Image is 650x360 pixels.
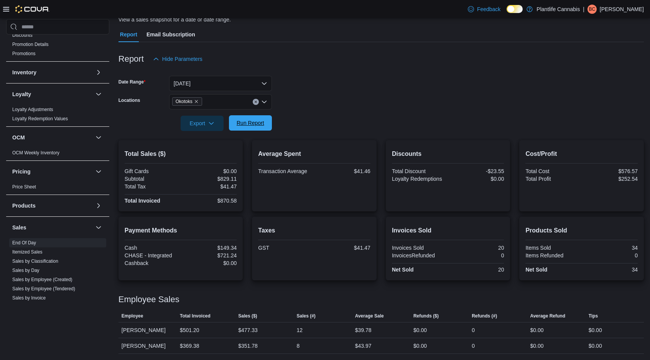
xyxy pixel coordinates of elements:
div: Pricing [6,182,109,195]
a: Promotion Details [12,42,49,47]
strong: Total Invoiced [125,198,160,204]
a: Itemized Sales [12,249,43,255]
div: $0.00 [413,326,427,335]
h2: Average Spent [258,149,370,159]
span: Sales (#) [296,313,315,319]
h3: Employee Sales [118,295,179,304]
a: Price Sheet [12,184,36,190]
div: $501.20 [180,326,199,335]
button: OCM [12,134,92,141]
span: Tips [589,313,598,319]
h3: Pricing [12,168,30,175]
button: [DATE] [169,76,272,91]
button: Products [12,202,92,209]
button: Loyalty [12,90,92,98]
div: CHASE - Integrated [125,252,179,259]
div: OCM [6,148,109,160]
h2: Cost/Profit [525,149,638,159]
h3: Sales [12,224,26,231]
h3: Inventory [12,69,36,76]
div: Total Discount [392,168,446,174]
span: Average Sale [355,313,384,319]
div: [PERSON_NAME] [118,338,177,353]
span: Employee [122,313,143,319]
strong: Net Sold [525,267,547,273]
span: Email Subscription [146,27,195,42]
div: $351.78 [238,341,258,350]
h3: OCM [12,134,25,141]
div: Loyalty Redemptions [392,176,446,182]
div: Total Tax [125,183,179,190]
span: Itemized Sales [12,249,43,255]
div: $0.00 [589,341,602,350]
div: InvoicesRefunded [392,252,446,259]
div: Items Refunded [525,252,580,259]
a: End Of Day [12,240,36,245]
button: Open list of options [261,99,267,105]
span: Promotions [12,51,36,57]
div: $721.24 [182,252,237,259]
div: $0.00 [530,341,543,350]
div: Items Sold [525,245,580,251]
div: $369.38 [180,341,199,350]
div: $41.46 [316,168,370,174]
h3: Loyalty [12,90,31,98]
div: $0.00 [589,326,602,335]
button: Loyalty [94,90,103,99]
button: Export [181,116,224,131]
div: Brad Cale [587,5,597,14]
a: Sales by Employee (Tendered) [12,286,75,291]
div: 20 [449,245,504,251]
a: Loyalty Redemption Values [12,116,68,121]
span: Run Report [237,119,264,127]
div: $39.78 [355,326,372,335]
h2: Discounts [392,149,504,159]
div: Loyalty [6,105,109,126]
p: | [583,5,584,14]
div: $0.00 [182,168,237,174]
h2: Taxes [258,226,370,235]
div: 0 [449,252,504,259]
button: Hide Parameters [150,51,206,67]
div: 20 [449,267,504,273]
div: 12 [296,326,303,335]
div: $43.97 [355,341,372,350]
div: $576.57 [583,168,638,174]
div: 8 [296,341,299,350]
span: Promotion Details [12,41,49,47]
div: 0 [472,341,475,350]
h3: Products [12,202,36,209]
div: $41.47 [182,183,237,190]
span: Refunds ($) [413,313,439,319]
span: Refunds (#) [472,313,497,319]
h2: Products Sold [525,226,638,235]
button: Pricing [12,168,92,175]
span: Okotoks [176,98,193,105]
div: GST [258,245,313,251]
button: Clear input [253,99,259,105]
a: Sales by Classification [12,259,58,264]
div: 34 [583,245,638,251]
button: Inventory [94,68,103,77]
input: Dark Mode [507,5,523,13]
button: Inventory [12,69,92,76]
div: Subtotal [125,176,179,182]
span: Hide Parameters [162,55,202,63]
span: Average Refund [530,313,565,319]
button: Remove Okotoks from selection in this group [194,99,199,104]
span: Sales ($) [238,313,257,319]
h2: Invoices Sold [392,226,504,235]
div: $0.00 [449,176,504,182]
button: Products [94,201,103,210]
span: Export [185,116,219,131]
a: Discounts [12,33,33,38]
h2: Total Sales ($) [125,149,237,159]
p: Plantlife Cannabis [536,5,580,14]
div: $41.47 [316,245,370,251]
div: Cash [125,245,179,251]
div: $0.00 [182,260,237,266]
div: Invoices Sold [392,245,446,251]
div: Transaction Average [258,168,313,174]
